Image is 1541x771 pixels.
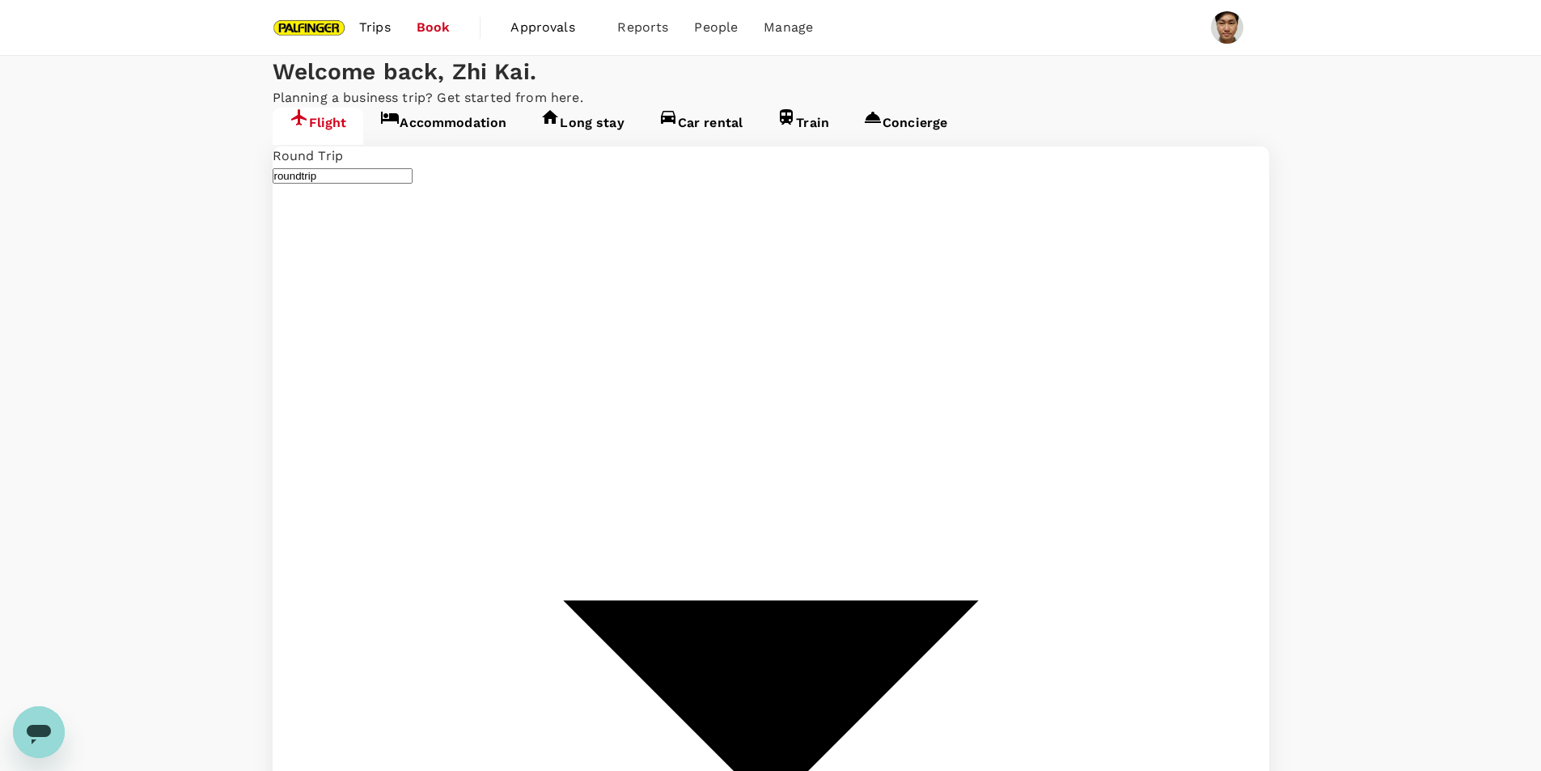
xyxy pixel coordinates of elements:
[273,146,1269,166] div: Round Trip
[617,18,668,37] span: Reports
[417,18,451,37] span: Book
[510,18,591,37] span: Approvals
[359,18,391,37] span: Trips
[764,18,813,37] span: Manage
[694,18,738,37] span: People
[641,108,760,145] a: Car rental
[523,108,641,145] a: Long stay
[363,108,523,145] a: Accommodation
[846,108,964,145] a: Concierge
[273,56,1269,88] div: Welcome back , Zhi Kai .
[760,108,846,145] a: Train
[1211,11,1243,44] img: Zhi Kai Loh
[273,88,1269,108] p: Planning a business trip? Get started from here.
[273,10,347,45] img: Palfinger Asia Pacific Pte Ltd
[13,706,65,758] iframe: Button to launch messaging window
[273,108,364,145] a: Flight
